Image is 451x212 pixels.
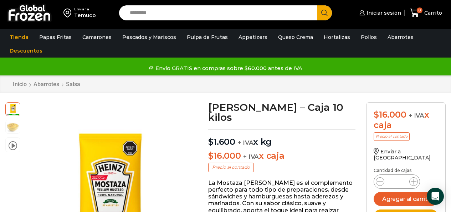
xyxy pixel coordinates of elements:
[12,81,81,88] nav: Breadcrumb
[422,9,442,16] span: Carrito
[374,132,410,141] p: Precio al contado
[417,8,422,13] span: 0
[317,5,332,20] button: Search button
[320,30,354,44] a: Hortalizas
[374,192,438,206] button: Agregar al carrito
[374,148,431,161] a: Enviar a [GEOGRAPHIC_DATA]
[374,168,438,173] p: Cantidad de cajas
[208,102,355,122] h1: [PERSON_NAME] – Caja 10 kilos
[208,151,355,161] p: x caja
[36,30,75,44] a: Papas Fritas
[74,7,96,12] div: Enviar a
[409,112,424,119] span: + IVA
[238,139,253,146] span: + IVA
[66,81,81,88] a: Salsa
[235,30,271,44] a: Appetizers
[427,188,444,205] div: Open Intercom Messenger
[12,81,27,88] a: Inicio
[208,129,355,147] p: x kg
[408,5,444,21] a: 0 Carrito
[6,30,32,44] a: Tienda
[208,137,235,147] bdi: 1.600
[208,163,254,172] p: Precio al contado
[208,137,214,147] span: $
[374,110,438,130] div: x caja
[208,151,214,161] span: $
[390,177,404,187] input: Product quantity
[358,6,401,20] a: Iniciar sesión
[275,30,317,44] a: Queso Crema
[6,44,46,58] a: Descuentos
[357,30,380,44] a: Pollos
[119,30,180,44] a: Pescados y Mariscos
[33,81,60,88] a: Abarrotes
[374,109,406,120] bdi: 16.000
[384,30,417,44] a: Abarrotes
[365,9,401,16] span: Iniciar sesión
[63,7,74,19] img: address-field-icon.svg
[6,102,20,116] span: mostaza
[374,109,379,120] span: $
[243,153,259,160] span: + IVA
[183,30,231,44] a: Pulpa de Frutas
[6,120,20,134] span: mostaza
[208,151,241,161] bdi: 16.000
[74,12,96,19] div: Temuco
[79,30,115,44] a: Camarones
